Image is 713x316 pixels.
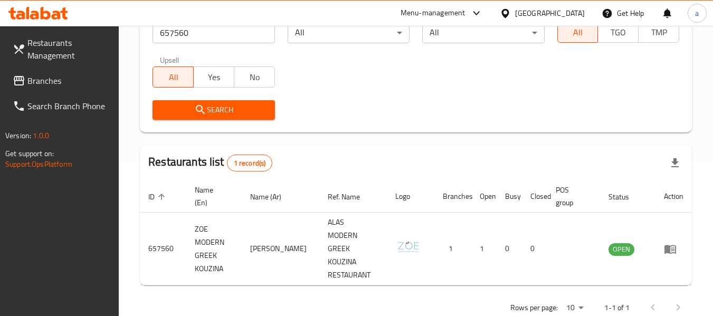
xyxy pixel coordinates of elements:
div: OPEN [609,243,634,256]
td: 1 [471,213,497,285]
th: Open [471,180,497,213]
td: 0 [497,213,522,285]
th: Branches [434,180,471,213]
span: Status [609,190,643,203]
a: Branches [4,68,119,93]
span: TMP [643,25,675,40]
td: ZOE MODERN GREEK KOUZINA [186,213,242,285]
a: Search Branch Phone [4,93,119,119]
span: TGO [602,25,634,40]
div: [GEOGRAPHIC_DATA] [515,7,585,19]
th: Action [655,180,692,213]
span: 1 record(s) [227,158,272,168]
button: TGO [597,22,639,43]
label: Upsell [160,56,179,63]
span: All [562,25,594,40]
h2: Restaurants list [148,154,272,171]
p: 1-1 of 1 [604,301,630,314]
div: Export file [662,150,688,176]
span: ID [148,190,168,203]
td: 1 [434,213,471,285]
div: All [422,22,544,43]
span: Get support on: [5,147,54,160]
span: POS group [556,184,587,209]
span: a [695,7,699,19]
button: All [153,66,194,88]
button: All [557,22,598,43]
div: Menu-management [401,7,465,20]
a: Restaurants Management [4,30,119,68]
span: Name (En) [195,184,229,209]
img: ZOE MODERN GREEK KOUZINA [395,234,422,260]
span: Name (Ar) [250,190,295,203]
a: Support.OpsPlatform [5,157,72,171]
td: 657560 [140,213,186,285]
td: 0 [522,213,547,285]
span: Yes [198,70,230,85]
div: Total records count [227,155,273,171]
span: Restaurants Management [27,36,111,62]
td: ALAS MODERN GREEK KOUZINA RESTAURANT [319,213,387,285]
div: Menu [664,243,683,255]
button: No [234,66,275,88]
td: [PERSON_NAME] [242,213,319,285]
span: Branches [27,74,111,87]
div: All [288,22,410,43]
button: Yes [193,66,234,88]
span: OPEN [609,243,634,255]
span: No [239,70,271,85]
span: Search Branch Phone [27,100,111,112]
span: Search [161,103,266,117]
span: All [157,70,189,85]
th: Logo [387,180,434,213]
input: Search for restaurant name or ID.. [153,22,274,43]
p: Rows per page: [510,301,558,314]
button: TMP [638,22,679,43]
th: Busy [497,180,522,213]
th: Closed [522,180,547,213]
span: Ref. Name [328,190,374,203]
button: Search [153,100,274,120]
span: Version: [5,129,31,142]
table: enhanced table [140,180,692,285]
div: Rows per page: [562,300,587,316]
span: 1.0.0 [33,129,49,142]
